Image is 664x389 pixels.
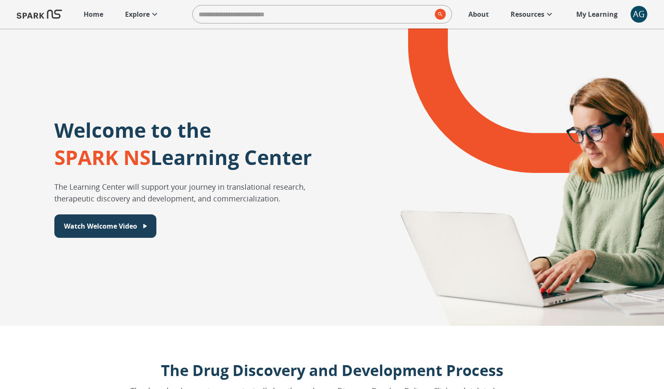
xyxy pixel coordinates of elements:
p: Home [84,9,103,19]
a: Home [79,5,107,23]
p: The Learning Center will support your journey in translational research, therapeutic discovery an... [54,181,323,204]
p: Explore [125,9,150,19]
p: About [468,9,489,19]
p: Welcome to the Learning Center [54,116,312,171]
div: A montage of drug development icons and a SPARK NS logo design element [359,28,664,326]
p: Resources [511,9,544,19]
a: Explore [121,5,164,23]
p: Watch Welcome Video [64,221,137,231]
img: Logo of SPARK at Stanford [17,4,62,24]
button: account of current user [631,6,647,23]
button: Watch Welcome Video [54,214,156,238]
p: The Drug Discovery and Development Process [130,359,534,382]
a: Resources [506,5,559,23]
a: My Learning [572,5,622,23]
span: SPARK NS [54,144,151,171]
a: About [464,5,493,23]
p: My Learning [576,9,618,19]
div: AG [631,6,647,23]
button: search [432,5,446,23]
